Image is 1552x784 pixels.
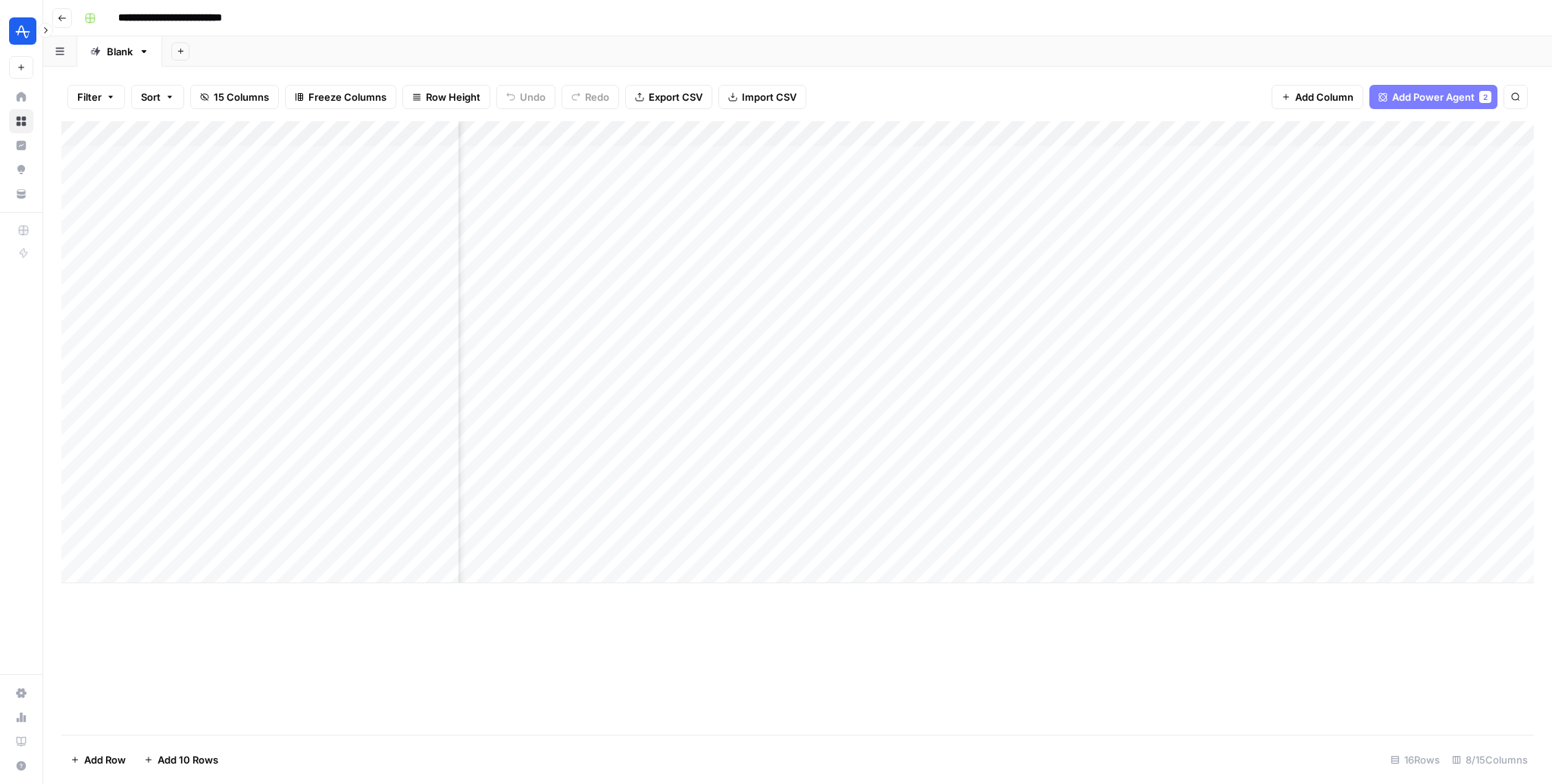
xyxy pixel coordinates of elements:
div: 2 [1479,91,1491,103]
button: Add 10 Rows [135,748,227,772]
span: Import CSV [742,89,796,105]
button: Undo [496,85,555,109]
button: Add Column [1272,85,1363,109]
a: Browse [9,109,33,133]
a: Settings [9,681,33,705]
a: Usage [9,705,33,729]
span: 15 Columns [214,89,269,105]
a: Your Data [9,182,33,206]
a: Blank [77,36,162,67]
div: Blank [107,44,133,59]
button: Add Row [61,748,135,772]
div: 16 Rows [1385,748,1446,772]
span: Add 10 Rows [158,752,218,767]
button: Help + Support [9,754,33,778]
span: Add Power Agent [1392,89,1475,105]
span: Row Height [426,89,480,105]
a: Learning Hub [9,729,33,754]
button: Export CSV [625,85,712,109]
button: Redo [562,85,619,109]
a: Opportunities [9,158,33,182]
span: Filter [77,89,102,105]
div: 8/15 Columns [1446,748,1534,772]
span: Undo [520,89,546,105]
span: Add Column [1295,89,1353,105]
button: Freeze Columns [285,85,396,109]
button: Row Height [402,85,490,109]
span: Export CSV [649,89,702,105]
a: Insights [9,133,33,158]
button: Add Power Agent2 [1369,85,1497,109]
button: Import CSV [718,85,806,109]
span: 2 [1483,91,1488,103]
span: Add Row [84,752,126,767]
button: 15 Columns [190,85,279,109]
a: Home [9,85,33,109]
button: Workspace: Amplitude [9,12,33,50]
img: Amplitude Logo [9,17,36,45]
span: Freeze Columns [308,89,386,105]
button: Filter [67,85,125,109]
button: Sort [131,85,184,109]
span: Sort [141,89,161,105]
span: Redo [585,89,609,105]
